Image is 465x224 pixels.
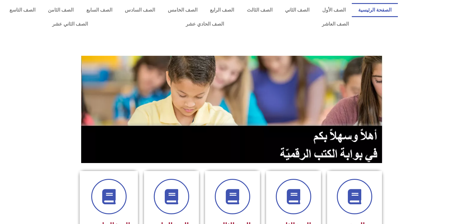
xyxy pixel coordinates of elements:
a: الصف السادس [118,3,161,17]
a: الصف الرابع [204,3,240,17]
a: الصف الحادي عشر [137,17,273,31]
a: الصف الأول [316,3,352,17]
a: الصف الثاني [279,3,315,17]
a: الصف السابع [80,3,118,17]
a: الصف الثاني عشر [3,17,137,31]
a: الصف الثالث [240,3,279,17]
a: الصف العاشر [273,17,398,31]
a: الصف التاسع [3,3,41,17]
a: الصف الخامس [161,3,204,17]
a: الصفحة الرئيسية [352,3,398,17]
a: الصف الثامن [42,3,80,17]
